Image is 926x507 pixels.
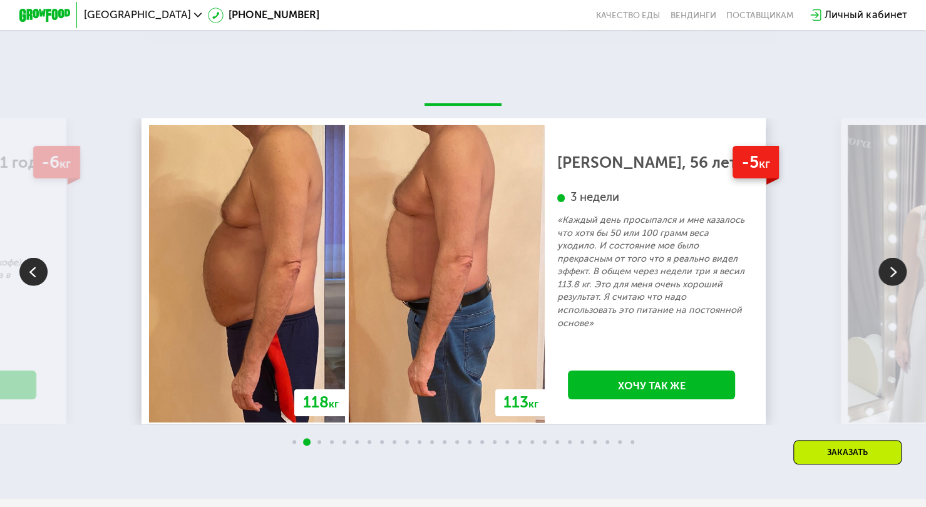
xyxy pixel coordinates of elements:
span: кг [329,398,339,410]
div: 3 недели [557,190,746,205]
div: поставщикам [726,10,793,20]
div: 113 [495,389,547,416]
span: [GEOGRAPHIC_DATA] [84,10,191,20]
p: «Каждый день просыпался и мне казалось что хотя бы 50 или 100 грамм веса уходило. И состояние мое... [557,213,746,329]
span: кг [759,156,770,171]
div: Личный кабинет [825,8,907,23]
a: Хочу так же [568,371,735,399]
a: Качество еды [596,10,660,20]
div: -5 [733,146,779,178]
span: кг [528,398,538,410]
a: Вендинги [670,10,716,20]
div: [PERSON_NAME], 56 лет [557,156,746,169]
span: кг [59,156,71,171]
a: [PHONE_NUMBER] [208,8,319,23]
div: 118 [294,389,347,416]
img: Slide right [878,257,907,285]
div: Заказать [793,440,902,464]
img: Slide left [19,257,48,285]
div: -6 [33,146,80,178]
